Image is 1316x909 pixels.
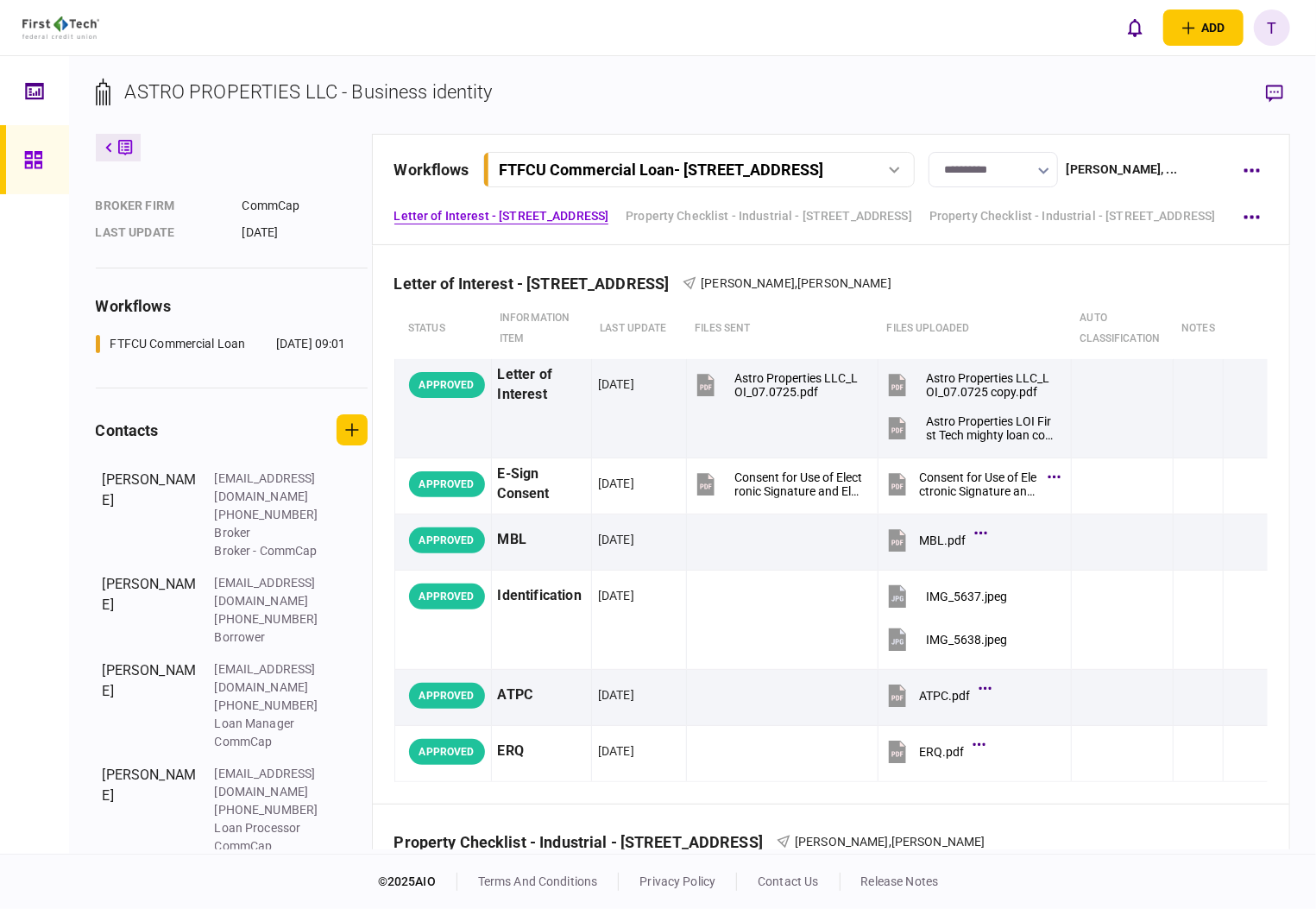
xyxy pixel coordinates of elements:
[797,276,891,290] span: [PERSON_NAME]
[758,874,818,888] a: contact us
[215,660,327,697] div: [EMAIL_ADDRESS][DOMAIN_NAME]
[215,506,327,524] div: [PHONE_NUMBER]
[885,676,987,715] button: ATPC.pdf
[598,376,634,393] div: [DATE]
[103,660,198,751] div: [PERSON_NAME]
[919,470,1039,498] div: Consent for Use of Electronic Signature and Electronic Disclosures Agreement Editable.pdf
[626,207,912,225] a: Property Checklist - Industrial - [STREET_ADDRESS]
[926,414,1056,442] div: Astro Properties LOI First Tech mighty loan copy.pdf
[394,158,469,181] div: workflows
[394,275,683,293] div: Letter of Interest - [STREET_ADDRESS]
[215,470,327,506] div: [EMAIL_ADDRESS][DOMAIN_NAME]
[498,732,585,771] div: ERQ
[926,590,1007,603] div: IMG_5637.jpeg
[409,527,485,553] div: APPROVED
[103,574,198,647] div: [PERSON_NAME]
[498,676,585,715] div: ATPC
[498,577,585,615] div: Identification
[103,765,198,855] div: [PERSON_NAME]
[125,78,493,106] div: ASTRO PROPERTIES LLC - Business identity
[891,835,985,849] span: [PERSON_NAME]
[639,874,715,888] a: privacy policy
[215,819,327,837] div: Loan Processor
[491,299,591,359] th: Information item
[394,833,778,851] div: Property Checklist - Industrial - [STREET_ADDRESS]
[215,610,327,628] div: [PHONE_NUMBER]
[598,742,634,760] div: [DATE]
[734,470,863,498] div: Consent for Use of Electronic Signature and Electronic Disclosures Agreement Editable.pdf
[409,471,485,497] div: APPROVED
[378,873,457,891] div: © 2025 AIO
[693,464,863,503] button: Consent for Use of Electronic Signature and Electronic Disclosures Agreement Editable.pdf
[598,475,634,492] div: [DATE]
[885,365,1056,404] button: Astro Properties LLC_LOI_07.0725 copy.pdf
[499,161,824,179] div: FTFCU Commercial Loan - [STREET_ADDRESS]
[215,801,327,819] div: [PHONE_NUMBER]
[96,335,346,353] a: FTFCU Commercial Loan[DATE] 09:01
[215,837,327,855] div: CommCap
[795,276,797,290] span: ,
[885,732,981,771] button: ERQ.pdf
[22,16,99,39] img: client company logo
[96,224,225,242] div: last update
[96,419,159,442] div: contacts
[885,620,1007,659] button: IMG_5638.jpeg
[1163,9,1244,46] button: open adding identity options
[885,464,1056,503] button: Consent for Use of Electronic Signature and Electronic Disclosures Agreement Editable.pdf
[215,574,327,610] div: [EMAIL_ADDRESS][DOMAIN_NAME]
[215,697,327,715] div: [PHONE_NUMBER]
[885,577,1007,615] button: IMG_5637.jpeg
[861,874,939,888] a: release notes
[734,371,863,399] div: Astro Properties LLC_LOI_07.0725.pdf
[409,372,485,398] div: APPROVED
[215,765,327,801] div: [EMAIL_ADDRESS][DOMAIN_NAME]
[409,739,485,765] div: APPROVED
[276,335,346,353] div: [DATE] 09:01
[498,464,585,504] div: E-Sign Consent
[96,197,225,215] div: broker firm
[885,521,983,559] button: MBL.pdf
[919,745,964,759] div: ERQ.pdf
[215,715,327,733] div: Loan Manager
[1067,161,1177,179] div: [PERSON_NAME] , ...
[1072,299,1174,359] th: auto classification
[242,224,368,242] div: [DATE]
[701,276,795,290] span: [PERSON_NAME]
[598,531,634,548] div: [DATE]
[478,874,598,888] a: terms and conditions
[498,365,585,405] div: Letter of Interest
[598,686,634,704] div: [DATE]
[919,533,966,547] div: MBL.pdf
[409,683,485,709] div: APPROVED
[215,524,327,542] div: Broker
[103,470,198,560] div: [PERSON_NAME]
[483,152,915,187] button: FTFCU Commercial Loan- [STREET_ADDRESS]
[693,365,863,404] button: Astro Properties LLC_LOI_07.0725.pdf
[795,835,889,849] span: [PERSON_NAME]
[215,542,327,560] div: Broker - CommCap
[919,689,970,703] div: ATPC.pdf
[242,197,368,215] div: CommCap
[885,408,1056,447] button: Astro Properties LOI First Tech mighty loan copy.pdf
[96,294,368,318] div: workflows
[215,628,327,647] div: Borrower
[598,587,634,604] div: [DATE]
[1117,9,1153,46] button: open notifications list
[110,335,246,353] div: FTFCU Commercial Loan
[929,207,1216,225] a: Property Checklist - Industrial - [STREET_ADDRESS]
[394,299,491,359] th: status
[878,299,1072,359] th: Files uploaded
[889,835,891,849] span: ,
[926,371,1056,399] div: Astro Properties LLC_LOI_07.0725 copy.pdf
[1254,9,1290,46] button: T
[394,207,609,225] a: Letter of Interest - [STREET_ADDRESS]
[686,299,878,359] th: files sent
[926,633,1007,647] div: IMG_5638.jpeg
[409,584,485,609] div: APPROVED
[591,299,686,359] th: last update
[215,733,327,751] div: CommCap
[1173,299,1224,359] th: notes
[498,521,585,559] div: MBL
